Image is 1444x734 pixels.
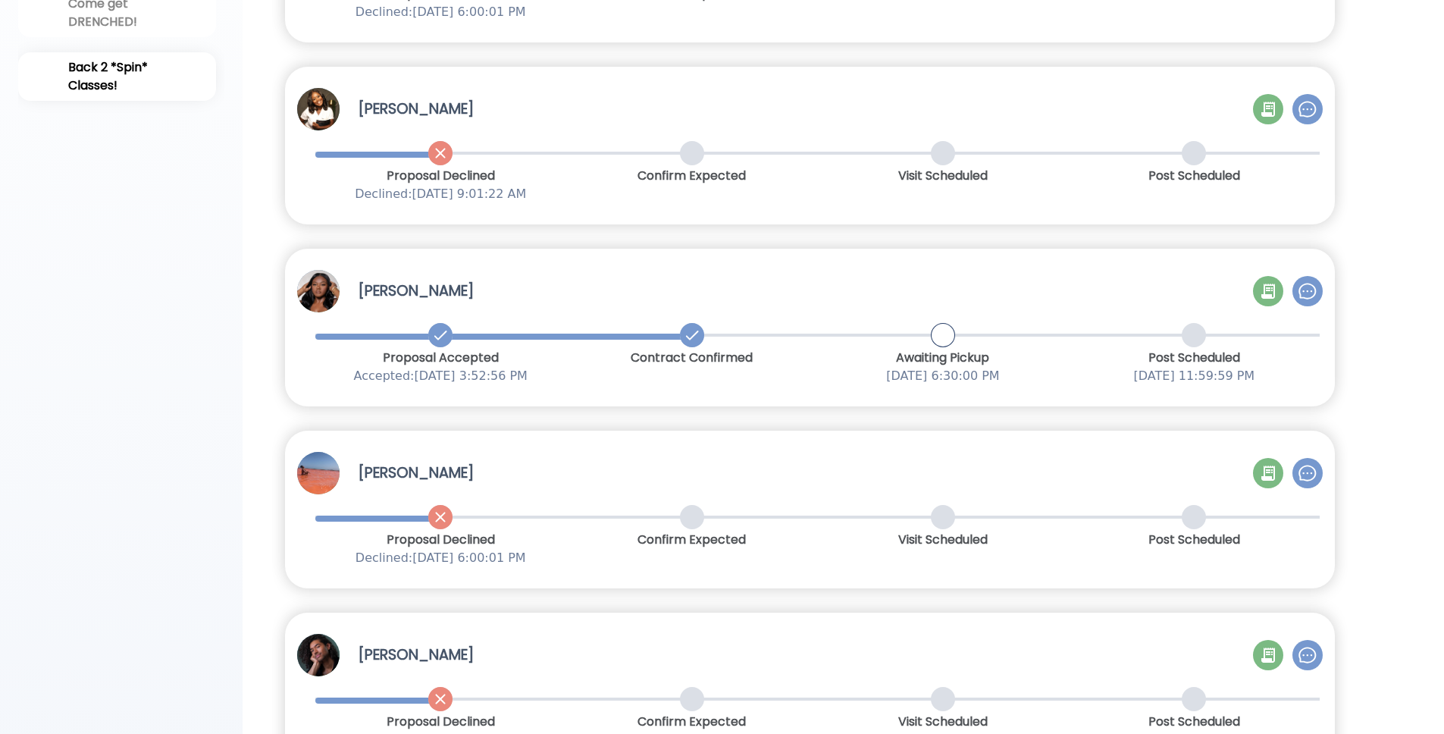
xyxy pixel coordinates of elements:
p: Visit Scheduled [817,531,1068,549]
p: Post Scheduled [1069,167,1320,185]
p: Awaiting Pickup [817,349,1068,367]
img: Profile [297,452,340,494]
p: Confirm Expected [566,713,817,731]
p: Declined: [DATE] 9:01:22 AM [315,185,566,203]
p: Declined: [DATE] 6:00:01 PM [315,549,566,567]
h3: [PERSON_NAME] [358,281,474,302]
p: Proposal Declined [315,531,566,549]
img: Profile [297,634,340,676]
img: Chat [1298,646,1317,664]
img: Profile [297,88,340,130]
p: Confirm Expected [566,167,817,185]
img: Chat [1298,464,1317,482]
p: Visit Scheduled [817,167,1068,185]
h3: [PERSON_NAME] [358,463,474,484]
p: [DATE] 11:59:59 PM [1069,367,1320,385]
div: Back 2 *Spin* Classes! [68,58,165,95]
p: Proposal Accepted [315,349,566,367]
h3: [PERSON_NAME] [358,645,474,666]
p: Confirm Expected [566,531,817,549]
p: Proposal Declined [315,167,566,185]
p: Visit Scheduled [817,713,1068,731]
p: [DATE] 6:30:00 PM [817,367,1068,385]
h3: [PERSON_NAME] [358,99,474,120]
p: Post Scheduled [1069,531,1320,549]
p: Post Scheduled [1069,349,1320,367]
img: Chat [1298,282,1317,300]
img: Profile [297,270,340,312]
p: Contract Confirmed [566,349,817,367]
p: Post Scheduled [1069,713,1320,731]
p: Declined: [DATE] 6:00:01 PM [315,3,566,21]
p: Proposal Declined [315,713,566,731]
p: Accepted: [DATE] 3:52:56 PM [315,367,566,385]
img: Chat [1298,100,1317,118]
